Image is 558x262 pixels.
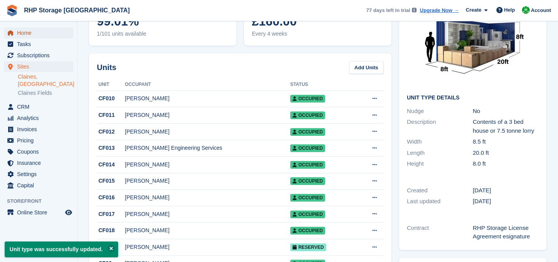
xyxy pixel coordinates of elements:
span: Occupied [290,95,325,103]
span: Online Store [17,207,64,218]
div: Nudge [407,107,473,116]
div: [PERSON_NAME] [125,161,290,169]
a: menu [4,207,73,218]
img: icon-info-grey-7440780725fd019a000dd9b08b2336e03edf1995a4989e88bcd33f0948082b44.svg [412,8,417,12]
div: [PERSON_NAME] [125,128,290,136]
div: [PERSON_NAME] [125,243,290,251]
a: Claines, [GEOGRAPHIC_DATA] [18,73,73,88]
a: Add Units [349,61,384,74]
span: CRM [17,101,64,112]
a: menu [4,27,73,38]
span: Every 4 weeks [252,30,384,38]
a: menu [4,169,73,180]
span: Occupied [290,194,325,202]
span: Occupied [290,161,325,169]
span: Occupied [290,144,325,152]
div: [PERSON_NAME] [125,226,290,235]
a: menu [4,124,73,135]
span: Tasks [17,39,64,50]
div: Length [407,149,473,158]
span: Account [531,7,551,14]
span: £160.00 [252,14,384,28]
div: Width [407,137,473,146]
th: Status [290,79,358,91]
div: [PERSON_NAME] [125,194,290,202]
a: menu [4,135,73,146]
a: Upgrade Now → [420,7,459,14]
div: No [473,107,539,116]
span: 99.01% [97,14,229,28]
div: Contents of a 3 bed house or 7.5 tonne lorry [473,118,539,135]
a: menu [4,39,73,50]
a: menu [4,113,73,123]
span: 77 days left in trial [366,7,410,14]
span: Occupied [290,128,325,136]
p: Unit type was successfully updated. [5,241,118,257]
span: Capital [17,180,64,191]
a: Preview store [64,208,73,217]
h2: Units [97,62,116,73]
span: Subscriptions [17,50,64,61]
span: Pricing [17,135,64,146]
div: CF012 [97,128,125,136]
span: Invoices [17,124,64,135]
div: Last updated [407,197,473,206]
div: CF018 [97,226,125,235]
th: Unit [97,79,125,91]
div: [PERSON_NAME] [125,177,290,185]
span: Occupied [290,177,325,185]
a: menu [4,61,73,72]
h2: Unit Type details [407,95,539,101]
img: 20-ft-container%20(27).jpg [415,2,531,89]
div: [PERSON_NAME] Engineering Services [125,144,290,152]
span: Help [504,6,515,14]
div: 8.0 ft [473,159,539,168]
div: [PERSON_NAME] [125,94,290,103]
div: CF013 [97,144,125,152]
a: menu [4,101,73,112]
span: Reserved [290,243,326,251]
span: Occupied [290,111,325,119]
div: Description [407,118,473,135]
div: CF014 [97,161,125,169]
th: Occupant [125,79,290,91]
div: RHP Storage License Agreement esignature [473,224,539,241]
span: Analytics [17,113,64,123]
div: CF011 [97,111,125,119]
img: stora-icon-8386f47178a22dfd0bd8f6a31ec36ba5ce8667c1dd55bd0f319d3a0aa187defe.svg [6,5,18,16]
a: menu [4,50,73,61]
div: Height [407,159,473,168]
div: [PERSON_NAME] [125,111,290,119]
a: Claines Fields [18,89,73,97]
div: [DATE] [473,197,539,206]
span: Occupied [290,211,325,218]
div: CF017 [97,210,125,218]
div: CF010 [97,94,125,103]
img: Rod [522,6,530,14]
span: Home [17,27,64,38]
div: 8.5 ft [473,137,539,146]
span: Create [466,6,481,14]
span: Storefront [7,197,77,205]
div: [PERSON_NAME] [125,210,290,218]
span: 1/101 units available [97,30,229,38]
div: [DATE] [473,186,539,195]
span: Occupied [290,227,325,235]
a: menu [4,158,73,168]
a: RHP Storage [GEOGRAPHIC_DATA] [21,4,133,17]
span: Coupons [17,146,64,157]
span: Insurance [17,158,64,168]
a: menu [4,146,73,157]
span: Settings [17,169,64,180]
span: Sites [17,61,64,72]
a: menu [4,180,73,191]
div: CF016 [97,194,125,202]
div: 20.0 ft [473,149,539,158]
div: Created [407,186,473,195]
div: Contract [407,224,473,241]
div: CF015 [97,177,125,185]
